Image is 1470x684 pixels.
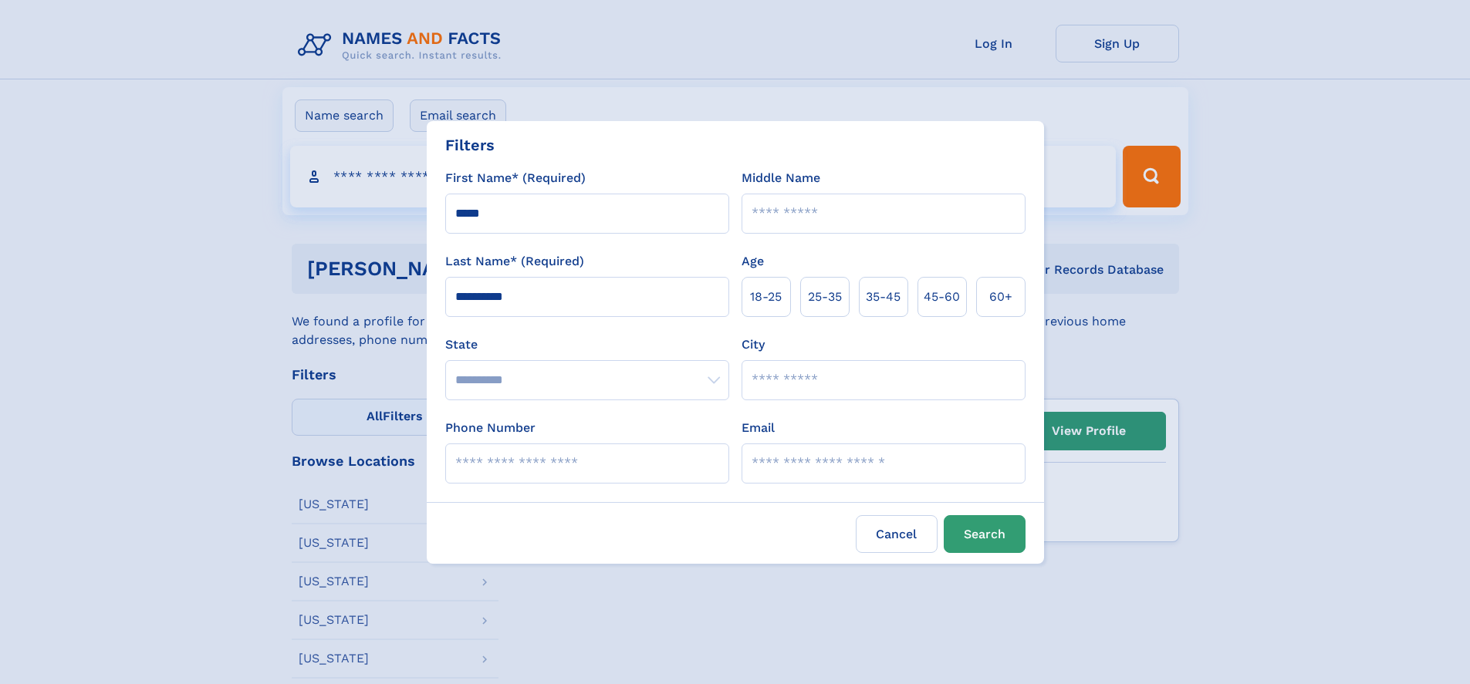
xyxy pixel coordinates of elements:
[989,288,1012,306] span: 60+
[856,515,938,553] label: Cancel
[445,335,729,354] label: State
[866,288,901,306] span: 35‑45
[808,288,842,306] span: 25‑35
[445,419,536,437] label: Phone Number
[445,133,495,157] div: Filters
[924,288,960,306] span: 45‑60
[445,169,586,187] label: First Name* (Required)
[742,419,775,437] label: Email
[944,515,1026,553] button: Search
[742,335,765,354] label: City
[750,288,782,306] span: 18‑25
[445,252,584,271] label: Last Name* (Required)
[742,252,764,271] label: Age
[742,169,820,187] label: Middle Name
